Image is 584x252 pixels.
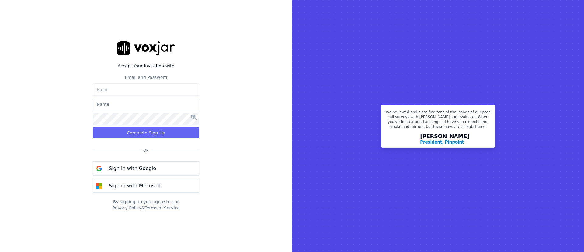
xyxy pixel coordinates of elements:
img: google Sign in button [93,162,105,175]
span: Or [141,148,151,153]
p: Sign in with Google [109,165,156,172]
p: Sign in with Microsoft [109,182,161,190]
button: Sign in with Google [93,161,199,175]
button: Sign in with Microsoft [93,179,199,193]
label: Accept Your Invitation with [93,63,199,69]
p: President, Pinpoint [420,139,464,145]
input: Email [93,83,199,96]
img: logo [117,41,175,55]
label: Email and Password [125,75,167,80]
img: microsoft Sign in button [93,180,105,192]
div: [PERSON_NAME] [420,133,469,145]
button: Complete Sign Up [93,127,199,138]
button: Privacy Policy [112,205,141,211]
input: Name [93,98,199,110]
p: We reviewed and classified tens of thousands of our post call surveys with [PERSON_NAME]'s AI eva... [385,110,491,132]
button: Terms of Service [144,205,179,211]
div: By signing up you agree to our & [93,199,199,211]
